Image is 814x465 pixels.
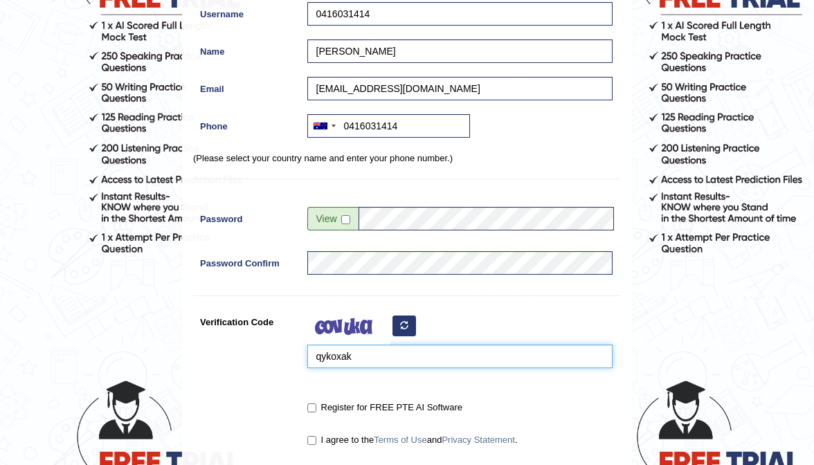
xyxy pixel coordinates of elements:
[193,39,300,58] label: Name
[374,435,427,445] a: Terms of Use
[193,251,300,270] label: Password Confirm
[307,433,518,447] label: I agree to the and .
[307,436,316,445] input: I agree to theTerms of UseandPrivacy Statement.
[193,114,300,133] label: Phone
[193,207,300,226] label: Password
[193,77,300,95] label: Email
[442,435,515,445] a: Privacy Statement
[307,401,462,414] label: Register for FREE PTE AI Software
[341,215,350,224] input: Show/Hide Password
[307,403,316,412] input: Register for FREE PTE AI Software
[193,152,621,165] p: (Please select your country name and enter your phone number.)
[308,115,340,137] div: Australia: +61
[193,2,300,21] label: Username
[193,310,300,329] label: Verification Code
[307,114,470,138] input: +61 412 345 678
